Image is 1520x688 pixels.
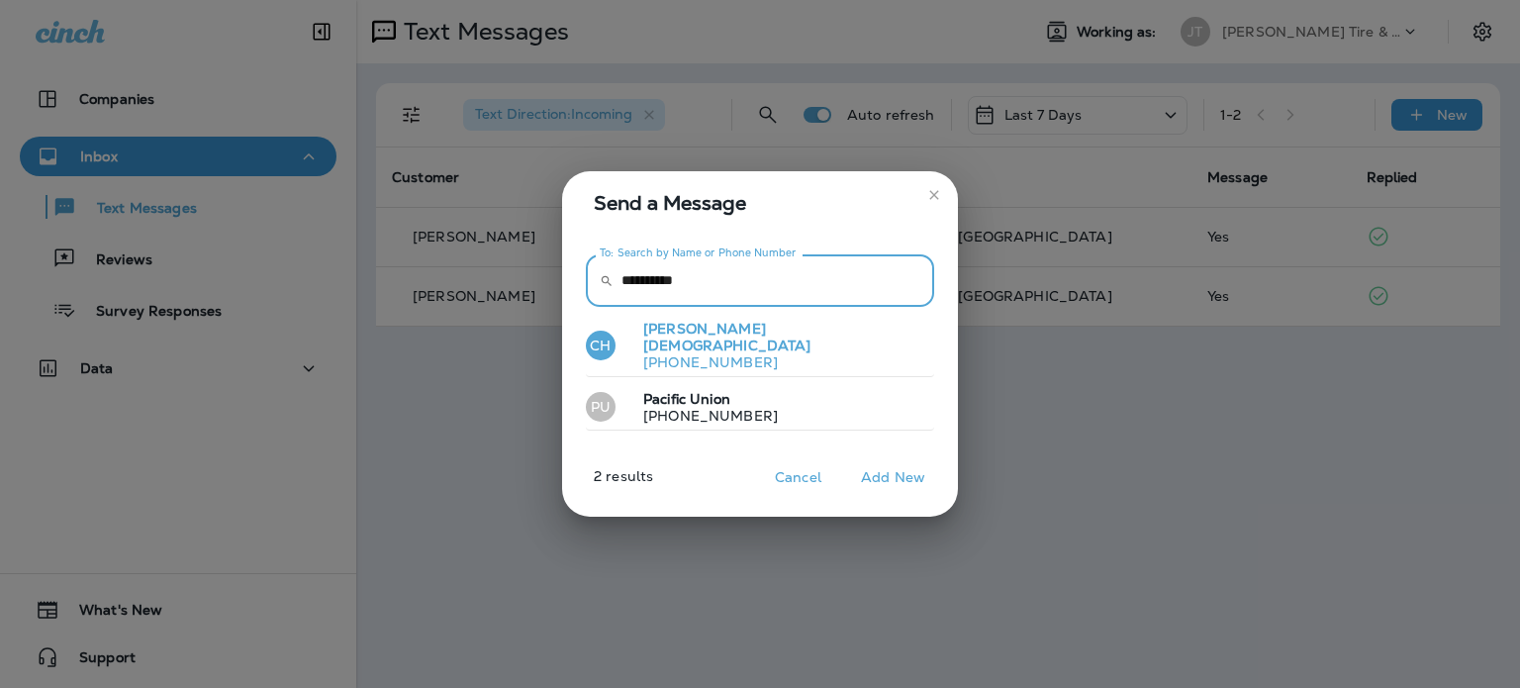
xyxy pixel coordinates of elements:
p: 2 results [554,468,653,500]
button: CH[PERSON_NAME] [DEMOGRAPHIC_DATA][PHONE_NUMBER] [586,315,934,377]
button: PUPacific Union[PHONE_NUMBER] [586,385,934,431]
p: [PHONE_NUMBER] [627,408,778,424]
button: Add New [851,462,935,493]
button: close [918,179,950,211]
p: [PHONE_NUMBER] [627,354,926,370]
span: Pacific [643,390,686,408]
div: PU [586,392,616,422]
span: Union [690,390,730,408]
span: Send a Message [594,187,934,219]
span: [DEMOGRAPHIC_DATA] [643,337,811,354]
label: To: Search by Name or Phone Number [600,246,797,260]
button: Cancel [761,462,835,493]
span: [PERSON_NAME] [643,320,766,338]
div: CH [586,331,616,360]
